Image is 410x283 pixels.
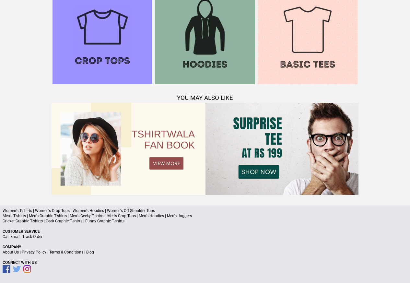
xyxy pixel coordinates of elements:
[3,218,407,224] p: Cricket Graphic T-shirts | Geek Graphic T-shirts | Funny Graphic T-shirts |
[3,234,407,239] p: | |
[49,250,83,254] a: Terms & Conditions
[3,250,407,255] p: | | |
[22,234,42,239] a: Track Order
[3,250,19,254] a: About Us
[177,94,233,101] span: YOU MAY ALSO LIKE
[86,250,94,254] a: Blog
[3,234,9,239] a: Call
[3,229,407,234] p: Customer Service
[3,260,407,265] p: Connect With Us
[10,234,20,239] a: Email
[3,244,407,250] p: Company
[22,250,46,254] a: Privacy Policy
[3,208,407,213] p: Women's T-shirts | Women's Crop Tops | Women's Hoodies | Women's Off Shoulder Tops
[3,213,407,218] p: Men's T-shirts | Men's Graphic T-shirts | Men's Geeky T-shirts | Men's Crop Tops | Men's Hoodies ...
